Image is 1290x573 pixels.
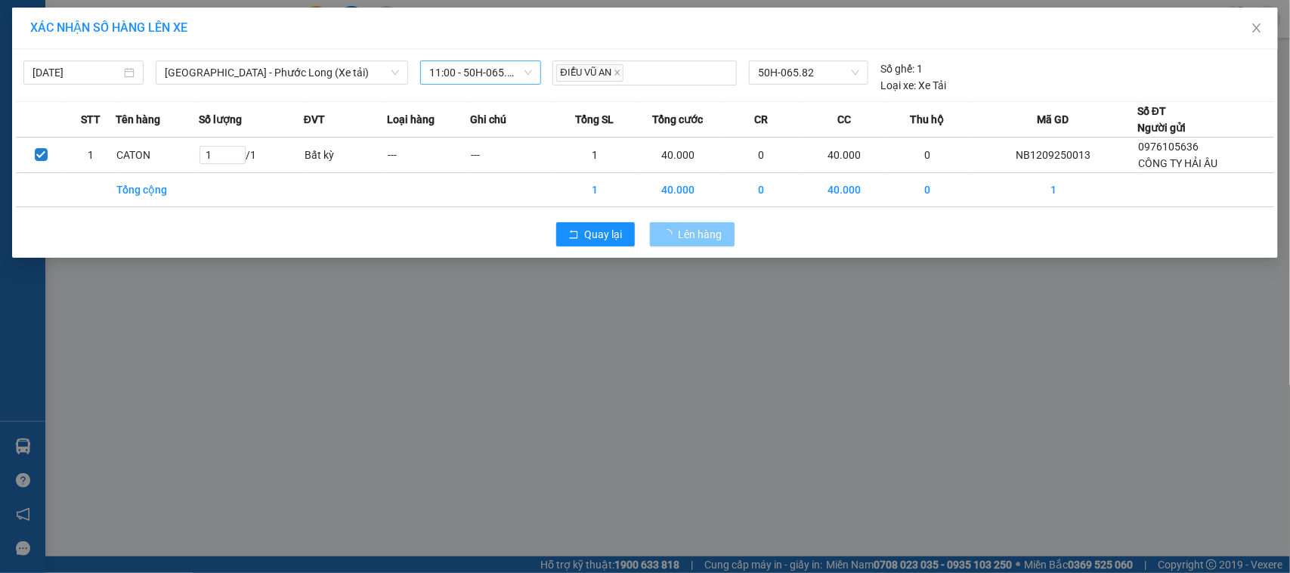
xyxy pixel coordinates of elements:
[470,138,553,173] td: ---
[880,60,923,77] div: 1
[585,226,623,243] span: Quay lại
[1236,8,1278,50] button: Close
[20,8,102,20] strong: THÀNH CÔNG
[880,77,916,94] span: Loại xe:
[970,138,1137,173] td: NB1209250013
[8,29,19,72] img: logo
[304,111,325,128] span: ĐVT
[116,111,160,128] span: Tên hàng
[886,173,970,207] td: 0
[387,138,470,173] td: ---
[911,111,945,128] span: Thu hộ
[803,138,886,173] td: 40.000
[20,80,74,93] span: 19006962
[662,229,679,240] span: loading
[556,64,623,82] span: ĐIỂU VŨ AN
[45,100,181,113] strong: BIÊN NHẬN HÀNG HOÁ
[636,138,719,173] td: 40.000
[32,64,121,81] input: 12/09/2025
[1038,111,1069,128] span: Mã GD
[754,111,768,128] span: CR
[199,111,242,128] span: Số lượng
[1137,103,1186,136] div: Số ĐT Người gửi
[1138,141,1199,153] span: 0976105636
[636,173,719,207] td: 40.000
[970,173,1137,207] td: 1
[803,173,886,207] td: 40.000
[679,226,722,243] span: Lên hàng
[553,138,636,173] td: 1
[880,60,914,77] span: Số ghế:
[429,61,531,84] span: 11:00 - 50H-065.82
[652,111,703,128] span: Tổng cước
[165,61,399,84] span: Sài Gòn - Phước Long (Xe tải)
[66,138,116,173] td: 1
[568,229,579,241] span: rollback
[20,23,150,77] span: 834 QL13 và 90 QL1A, [GEOGRAPHIC_DATA], [GEOGRAPHIC_DATA], [GEOGRAPHIC_DATA]
[1138,157,1217,169] span: CÔNG TY HẢI ÂU
[81,111,101,128] span: STT
[30,20,187,35] span: XÁC NHẬN SỐ HÀNG LÊN XE
[758,61,859,84] span: 50H-065.82
[199,138,304,173] td: / 1
[116,173,199,207] td: Tổng cộng
[886,138,970,173] td: 0
[553,173,636,207] td: 1
[614,69,621,76] span: close
[116,138,199,173] td: CATON
[720,138,803,173] td: 0
[387,111,435,128] span: Loại hàng
[470,111,506,128] span: Ghi chú
[880,77,946,94] div: Xe Tải
[837,111,851,128] span: CC
[575,111,614,128] span: Tổng SL
[556,222,635,246] button: rollbackQuay lại
[720,173,803,207] td: 0
[650,222,735,246] button: Lên hàng
[304,138,387,173] td: Bất kỳ
[1251,22,1263,34] span: close
[391,68,400,77] span: down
